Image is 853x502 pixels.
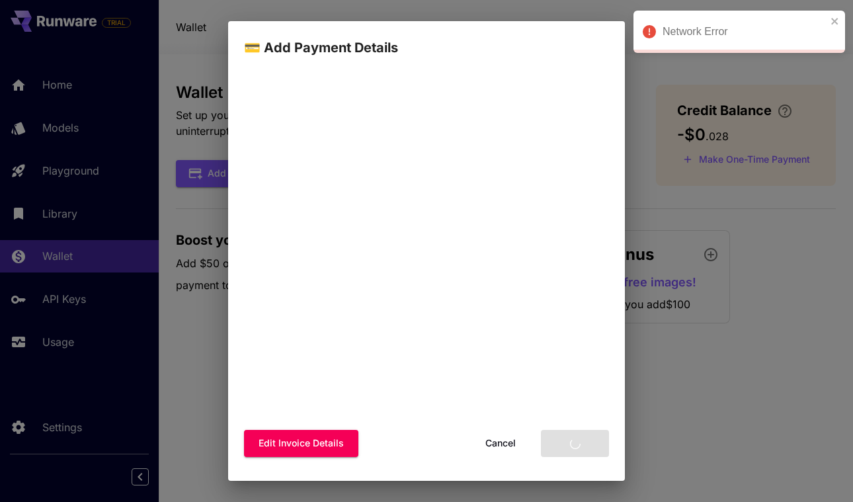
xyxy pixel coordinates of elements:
[471,430,530,457] button: Cancel
[228,21,625,58] h2: 💳 Add Payment Details
[244,430,358,457] button: Edit invoice details
[663,24,827,40] div: Network Error
[831,16,840,26] button: close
